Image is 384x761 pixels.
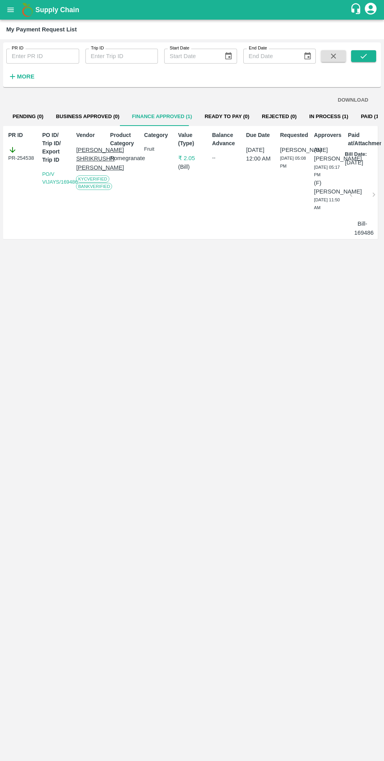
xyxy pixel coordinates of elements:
p: Balance Advance [212,131,240,148]
p: (F) [PERSON_NAME] [314,179,342,196]
button: More [6,70,36,83]
div: -- [212,154,240,162]
p: [DATE] 12:00 AM [246,146,274,163]
p: Bill-169486 [354,219,371,237]
p: Pomegranate [110,154,138,162]
div: customer-support [350,3,364,17]
input: Enter Trip ID [85,49,158,64]
div: My Payment Request List [6,24,77,35]
label: Start Date [170,45,189,51]
b: Supply Chain [35,6,79,14]
button: In Process (1) [303,107,355,126]
button: DOWNLOAD [335,93,371,107]
strong: More [17,73,34,80]
span: Bank Verified [76,183,112,190]
input: Enter PR ID [6,49,79,64]
input: Start Date [164,49,218,64]
div: PR-254538 [8,146,36,162]
span: [DATE] 05:17 PM [314,165,340,177]
p: [PERSON_NAME] SHRIKRUSHN [PERSON_NAME] [76,146,104,172]
p: [PERSON_NAME] [280,146,308,154]
p: Vendor [76,131,104,139]
p: Requested [280,131,308,139]
p: PR ID [8,131,36,139]
label: End Date [249,45,267,51]
span: [DATE] 11:50 AM [314,197,340,210]
button: Business Approved (0) [50,107,126,126]
p: [DATE] [345,158,363,167]
p: ( Bill ) [178,162,206,171]
p: Approvers [314,131,342,139]
p: Paid at/Attachments [348,131,376,148]
button: Finance Approved (1) [126,107,198,126]
p: Category [144,131,172,139]
label: Trip ID [91,45,104,51]
p: Value (Type) [178,131,206,148]
a: Supply Chain [35,4,350,15]
button: open drawer [2,1,20,19]
p: Product Category [110,131,138,148]
a: PO/V VIJAYS/169486 [42,171,78,185]
p: (B) [PERSON_NAME] [314,146,342,163]
button: Ready To Pay (0) [198,107,255,126]
label: PR ID [12,45,24,51]
div: account of current user [364,2,378,18]
p: PO ID/ Trip ID/ Export Trip ID [42,131,70,164]
button: Choose date [221,49,236,64]
p: Due Date [246,131,274,139]
span: [DATE] 05:08 PM [280,156,306,168]
p: Fruit [144,146,172,153]
p: ₹ 2.05 [178,154,206,162]
span: KYC Verified [76,175,109,182]
img: logo [20,2,35,18]
input: End Date [243,49,297,64]
button: Choose date [300,49,315,64]
button: Rejected (0) [255,107,303,126]
p: Bill Date: [345,151,367,158]
button: Pending (0) [6,107,50,126]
